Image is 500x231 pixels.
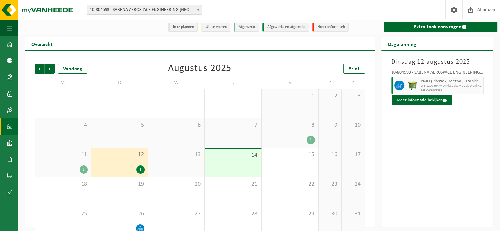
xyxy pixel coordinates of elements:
div: Augustus 2025 [168,64,231,74]
div: Vandaag [58,64,87,74]
span: 31 [345,210,361,218]
span: 4 [38,122,88,129]
span: 10-804593 - SABENA AEROSPACE ENGINEERING-CHARLEROI - GOSSELIES [87,5,202,15]
span: 2 [322,92,338,100]
td: Z [319,77,342,89]
span: WB-1100-HP PMD (Plastiek, Metaal, Drankkartons) (bedrijven) [421,84,482,88]
span: Vorige [35,64,44,74]
span: 15 [265,151,315,158]
span: 14 [208,152,258,159]
div: 1 [136,165,145,174]
span: 19 [95,181,145,188]
span: 18 [38,181,88,188]
span: 24 [345,181,361,188]
span: 10 [345,122,361,129]
span: 12 [95,151,145,158]
td: D [91,77,148,89]
li: Afgewerkt [234,23,259,32]
td: D [205,77,262,89]
span: 29 [265,210,315,218]
a: Extra taak aanvragen [384,22,498,32]
button: Meer informatie bekijken [392,95,452,105]
span: 7 [208,122,258,129]
h3: Dinsdag 12 augustus 2025 [391,57,484,67]
span: Print [348,66,360,72]
span: 25 [38,210,88,218]
td: M [35,77,91,89]
li: Afgewerkt en afgemeld [262,23,309,32]
td: W [148,77,205,89]
li: Non-conformiteit [312,23,349,32]
li: Uit te voeren [201,23,230,32]
span: PMD (Plastiek, Metaal, Drankkartons) (bedrijven) [421,79,482,84]
span: 22 [265,181,315,188]
span: 30 [322,210,338,218]
span: 5 [95,122,145,129]
span: 8 [265,122,315,129]
span: 11 [38,151,88,158]
span: 16 [322,151,338,158]
h2: Overzicht [25,37,59,50]
span: T250001505688 [421,88,482,92]
span: 6 [152,122,202,129]
span: 21 [208,181,258,188]
span: 17 [345,151,361,158]
div: 1 [307,136,315,144]
h2: Dagplanning [381,37,423,50]
li: In te plannen [168,23,198,32]
span: 3 [345,92,361,100]
div: 3 [80,165,88,174]
span: 20 [152,181,202,188]
td: Z [342,77,365,89]
span: 27 [152,210,202,218]
img: WB-1100-HPE-GN-50 [408,81,417,90]
span: Volgende [45,64,55,74]
span: 26 [95,210,145,218]
span: 1 [265,92,315,100]
span: 13 [152,151,202,158]
span: 28 [208,210,258,218]
a: Print [343,64,365,74]
span: 9 [322,122,338,129]
td: V [262,77,319,89]
span: 23 [322,181,338,188]
div: 10-804593 - SABENA AEROSPACE ENGINEERING-[GEOGRAPHIC_DATA] - [GEOGRAPHIC_DATA] [391,70,484,77]
span: 10-804593 - SABENA AEROSPACE ENGINEERING-CHARLEROI - GOSSELIES [87,5,202,14]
